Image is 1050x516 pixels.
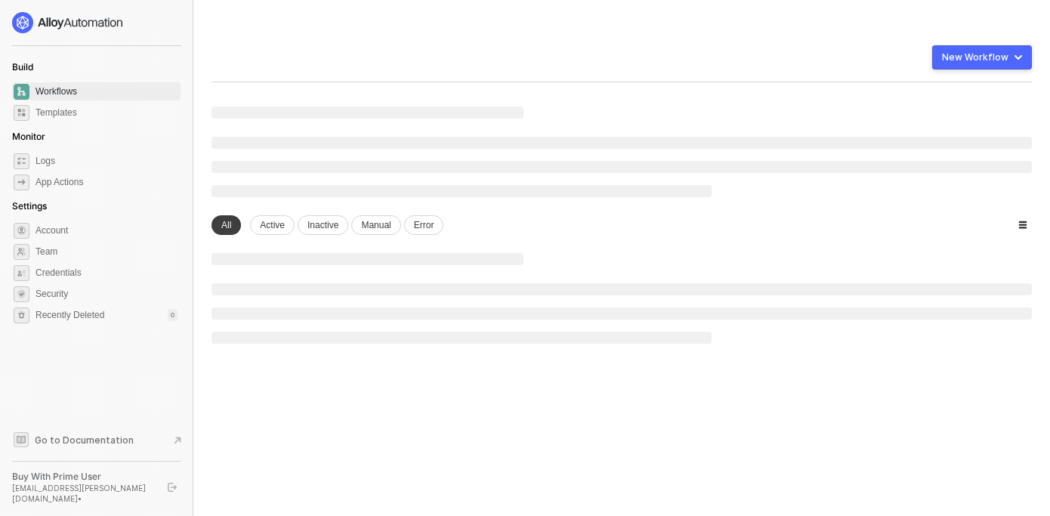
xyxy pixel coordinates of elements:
img: logo [12,12,124,33]
span: Logs [36,152,178,170]
span: document-arrow [170,433,185,448]
button: New Workflow [932,45,1032,70]
div: New Workflow [942,51,1008,63]
span: icon-logs [14,153,29,169]
span: Build [12,61,33,73]
span: icon-app-actions [14,175,29,190]
span: settings [14,223,29,239]
span: team [14,244,29,260]
div: Buy With Prime User [12,471,154,483]
span: marketplace [14,105,29,121]
span: documentation [14,432,29,447]
span: security [14,286,29,302]
a: logo [12,12,181,33]
span: credentials [14,265,29,281]
div: Inactive [298,215,348,235]
div: [EMAIL_ADDRESS][PERSON_NAME][DOMAIN_NAME] • [12,483,154,504]
div: All [212,215,241,235]
span: Go to Documentation [35,434,134,446]
span: Account [36,221,178,239]
span: Credentials [36,264,178,282]
span: logout [168,483,177,492]
div: 0 [168,309,178,321]
div: Error [404,215,444,235]
span: Settings [12,200,47,212]
span: Workflows [36,82,178,100]
div: Manual [351,215,400,235]
span: dashboard [14,84,29,100]
span: settings [14,307,29,323]
span: Security [36,285,178,303]
span: Monitor [12,131,45,142]
span: Templates [36,104,178,122]
div: App Actions [36,176,83,189]
span: Team [36,243,178,261]
span: Recently Deleted [36,309,104,322]
div: Active [250,215,295,235]
a: Knowledge Base [12,431,181,449]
